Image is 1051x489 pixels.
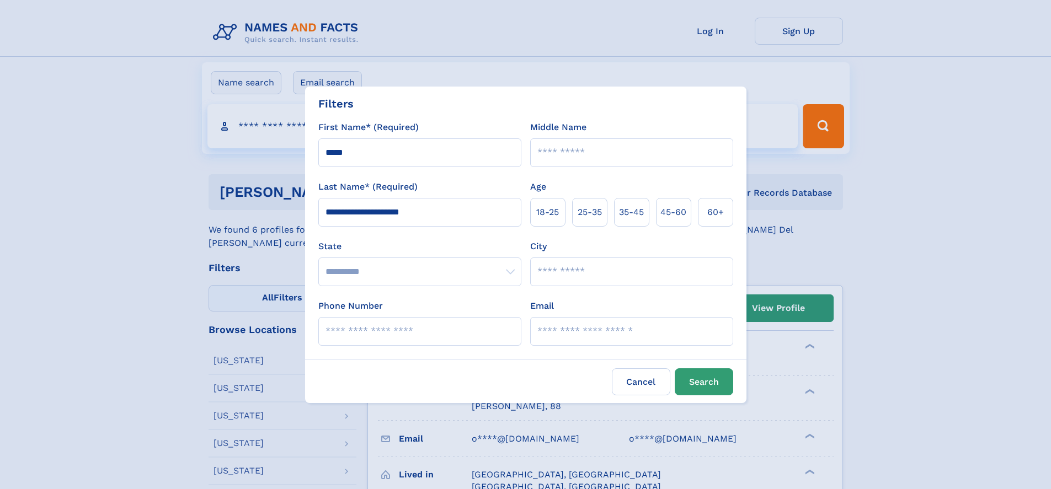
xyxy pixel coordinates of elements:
span: 45‑60 [660,206,686,219]
label: Last Name* (Required) [318,180,418,194]
div: Filters [318,95,354,112]
label: City [530,240,547,253]
label: Middle Name [530,121,586,134]
label: Age [530,180,546,194]
label: Phone Number [318,299,383,313]
label: Email [530,299,554,313]
span: 18‑25 [536,206,559,219]
button: Search [675,368,733,395]
label: First Name* (Required) [318,121,419,134]
label: State [318,240,521,253]
span: 25‑35 [578,206,602,219]
label: Cancel [612,368,670,395]
span: 60+ [707,206,724,219]
span: 35‑45 [619,206,644,219]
